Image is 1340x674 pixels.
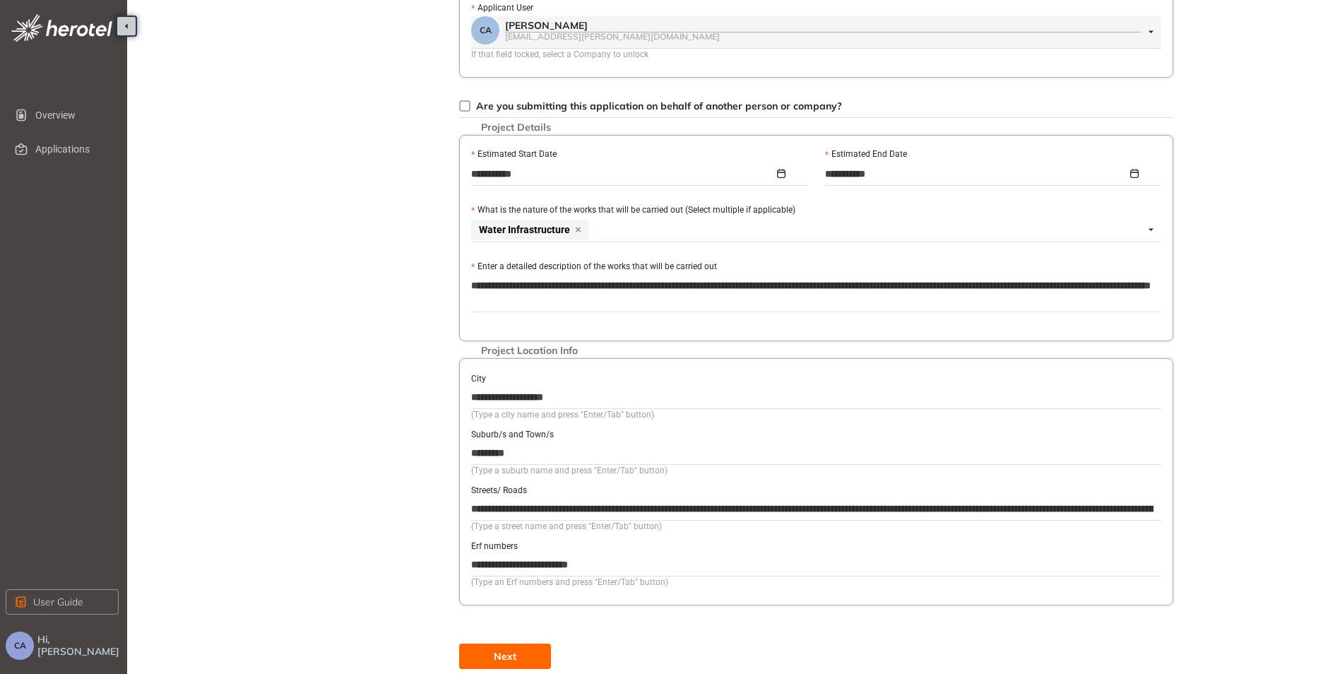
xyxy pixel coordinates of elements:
[505,32,1141,41] div: [EMAIL_ADDRESS][PERSON_NAME][DOMAIN_NAME]
[471,48,1161,61] div: If that field locked, select a Company to unlock
[471,540,518,553] label: Erf numbers
[11,14,112,42] img: logo
[471,166,774,182] input: Estimated Start Date
[471,220,588,240] span: Water Infrastructure
[35,101,107,129] span: Overview
[459,644,551,669] button: Next
[6,589,119,615] button: User Guide
[505,20,1141,32] div: [PERSON_NAME]
[471,464,1161,478] div: (Type a suburb name and press "Enter/Tab" button)
[471,260,717,273] label: Enter a detailed description of the works that will be carried out
[37,634,121,658] span: Hi, [PERSON_NAME]
[471,1,533,15] label: Applicant User
[471,408,1161,422] div: (Type a city name and press "Enter/Tab" button)
[474,122,558,134] span: Project Details
[471,275,1161,312] textarea: Enter a detailed description of the works that will be carried out
[479,225,570,235] span: Water Infrastructure
[471,148,557,161] label: Estimated Start Date
[825,148,907,161] label: Estimated End Date
[471,576,1161,589] div: (Type an Erf numbers and press "Enter/Tab" button)
[471,554,1161,575] input: Erf numbers
[471,520,1161,533] div: (Type a street name and press "Enter/Tab" button)
[6,632,34,660] button: CA
[474,345,585,357] span: Project Location Info
[14,641,26,651] span: CA
[471,484,527,497] label: Streets/ Roads
[471,428,554,442] label: Suburb/s and Town/s
[471,203,795,217] label: What is the nature of the works that will be carried out (Select multiple if applicable)
[476,100,842,112] span: Are you submitting this application on behalf of another person or company?
[471,498,1161,519] input: Streets/ Roads
[480,25,492,35] span: CA
[494,649,516,664] span: Next
[471,442,1161,463] input: Suburb/s and Town/s
[471,372,486,386] label: City
[35,135,107,163] span: Applications
[471,386,1161,408] input: City
[825,166,1128,182] input: Estimated End Date
[33,594,83,610] span: User Guide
